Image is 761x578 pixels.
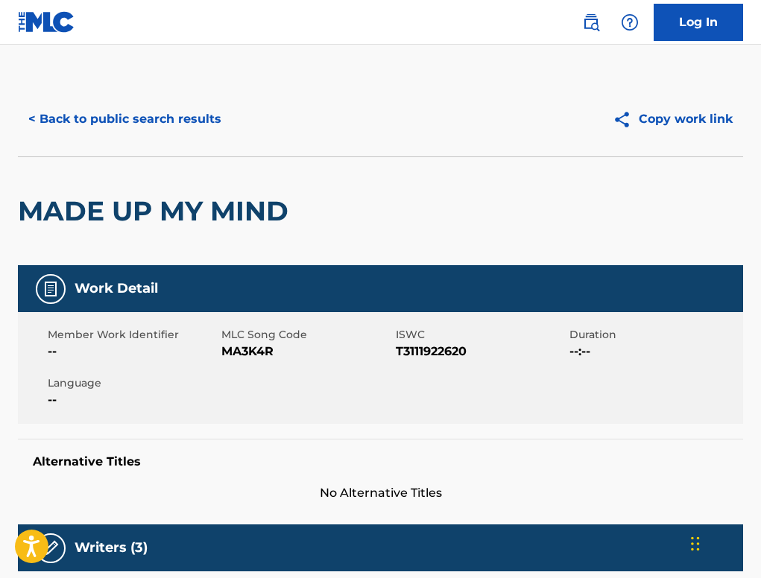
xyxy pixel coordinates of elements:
img: MLC Logo [18,11,75,33]
span: -- [48,343,218,361]
div: Drag [691,521,700,566]
span: Member Work Identifier [48,327,218,343]
span: MLC Song Code [221,327,391,343]
button: Copy work link [602,101,743,138]
span: T3111922620 [396,343,566,361]
h5: Alternative Titles [33,454,728,469]
h5: Writers (3) [75,539,148,556]
span: Duration [569,327,739,343]
img: Work Detail [42,280,60,298]
a: Public Search [576,7,606,37]
div: Help [615,7,645,37]
img: Copy work link [613,110,639,129]
span: ISWC [396,327,566,343]
span: Language [48,375,218,391]
iframe: Chat Widget [686,506,761,578]
h2: MADE UP MY MIND [18,194,296,228]
span: -- [48,391,218,409]
img: help [621,13,639,31]
span: --:-- [569,343,739,361]
span: No Alternative Titles [18,484,743,502]
button: < Back to public search results [18,101,232,138]
img: search [582,13,600,31]
a: Log In [654,4,743,41]
h5: Work Detail [75,280,158,297]
span: MA3K4R [221,343,391,361]
img: Writers [42,539,60,557]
